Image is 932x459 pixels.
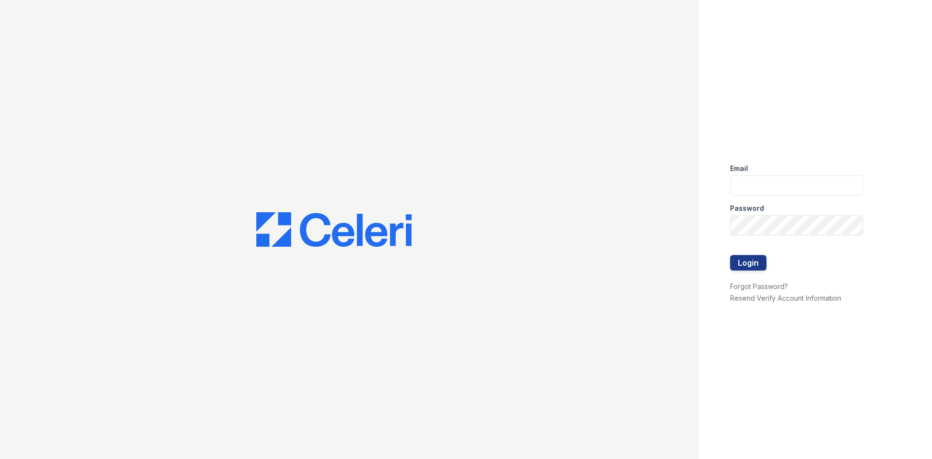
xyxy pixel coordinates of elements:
[256,212,412,247] img: CE_Logo_Blue-a8612792a0a2168367f1c8372b55b34899dd931a85d93a1a3d3e32e68fde9ad4.png
[730,282,788,290] a: Forgot Password?
[730,294,841,302] a: Resend Verify Account Information
[730,204,764,213] label: Password
[730,164,748,173] label: Email
[730,255,766,271] button: Login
